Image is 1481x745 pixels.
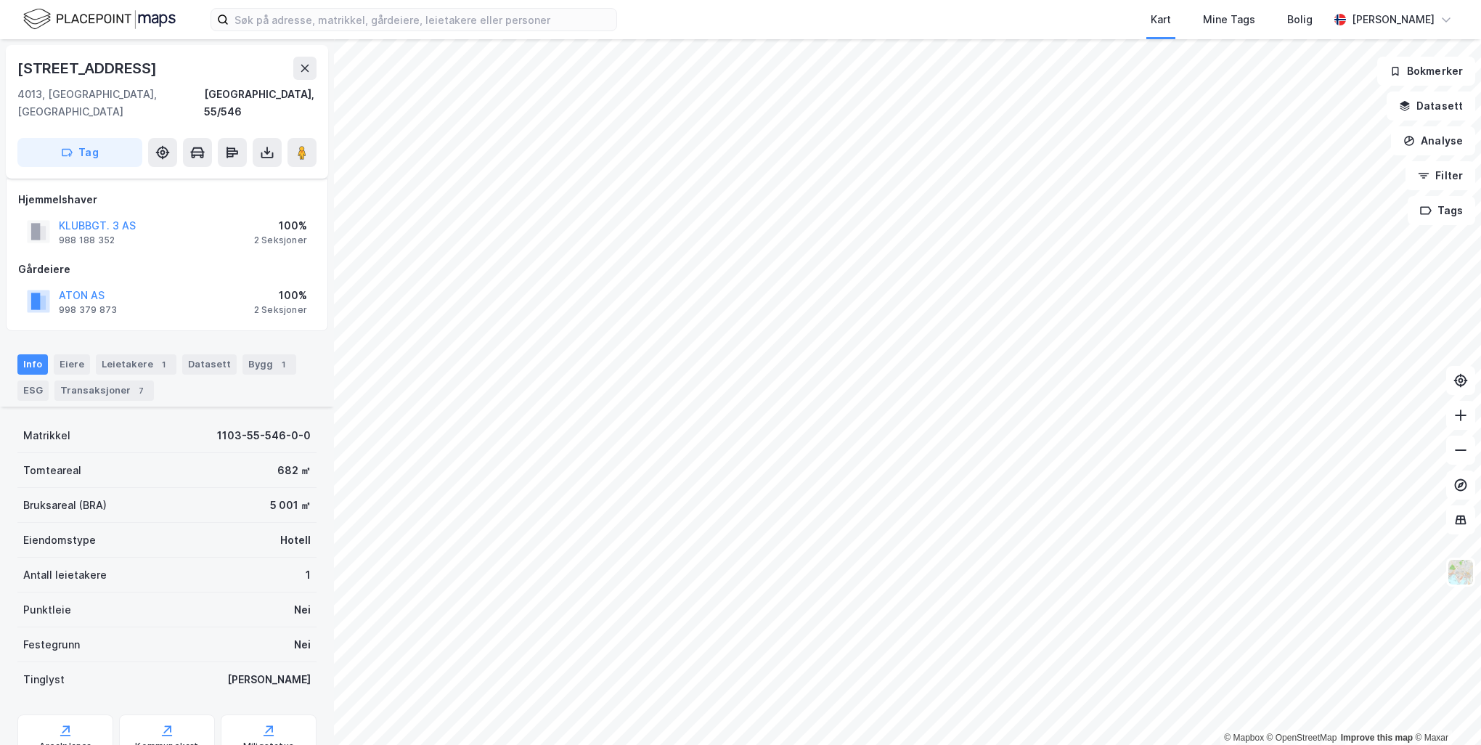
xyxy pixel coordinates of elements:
div: [PERSON_NAME] [227,671,311,688]
div: 2 Seksjoner [254,304,307,316]
input: Søk på adresse, matrikkel, gårdeiere, leietakere eller personer [229,9,616,30]
div: 100% [254,217,307,235]
div: 988 188 352 [59,235,115,246]
div: Bruksareal (BRA) [23,497,107,514]
div: 1103-55-546-0-0 [217,427,311,444]
div: 682 ㎡ [277,462,311,479]
div: 1 [306,566,311,584]
div: Nei [294,601,311,619]
button: Tags [1408,196,1475,225]
div: [STREET_ADDRESS] [17,57,160,80]
div: Punktleie [23,601,71,619]
div: 1 [276,357,290,372]
div: Kart [1151,11,1171,28]
img: logo.f888ab2527a4732fd821a326f86c7f29.svg [23,7,176,32]
div: 4013, [GEOGRAPHIC_DATA], [GEOGRAPHIC_DATA] [17,86,204,121]
div: Mine Tags [1203,11,1255,28]
a: OpenStreetMap [1267,733,1337,743]
img: Z [1447,558,1474,586]
button: Filter [1405,161,1475,190]
a: Mapbox [1224,733,1264,743]
div: 7 [134,383,148,398]
div: Info [17,354,48,375]
iframe: Chat Widget [1408,675,1481,745]
div: Tinglyst [23,671,65,688]
div: Eiendomstype [23,532,96,549]
div: Transaksjoner [54,380,154,401]
div: Hjemmelshaver [18,191,316,208]
div: [PERSON_NAME] [1352,11,1435,28]
div: ESG [17,380,49,401]
div: 2 Seksjoner [254,235,307,246]
button: Analyse [1391,126,1475,155]
div: Kontrollprogram for chat [1408,675,1481,745]
div: 100% [254,287,307,304]
div: 5 001 ㎡ [270,497,311,514]
div: Nei [294,636,311,654]
div: Bolig [1287,11,1313,28]
div: [GEOGRAPHIC_DATA], 55/546 [204,86,317,121]
div: Leietakere [96,354,176,375]
div: Eiere [54,354,90,375]
button: Datasett [1387,91,1475,121]
div: Gårdeiere [18,261,316,278]
div: 998 379 873 [59,304,117,316]
div: Datasett [182,354,237,375]
a: Improve this map [1341,733,1413,743]
button: Tag [17,138,142,167]
div: Matrikkel [23,427,70,444]
div: Hotell [280,532,311,549]
div: Bygg [242,354,296,375]
button: Bokmerker [1377,57,1475,86]
div: Antall leietakere [23,566,107,584]
div: Tomteareal [23,462,81,479]
div: 1 [156,357,171,372]
div: Festegrunn [23,636,80,654]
